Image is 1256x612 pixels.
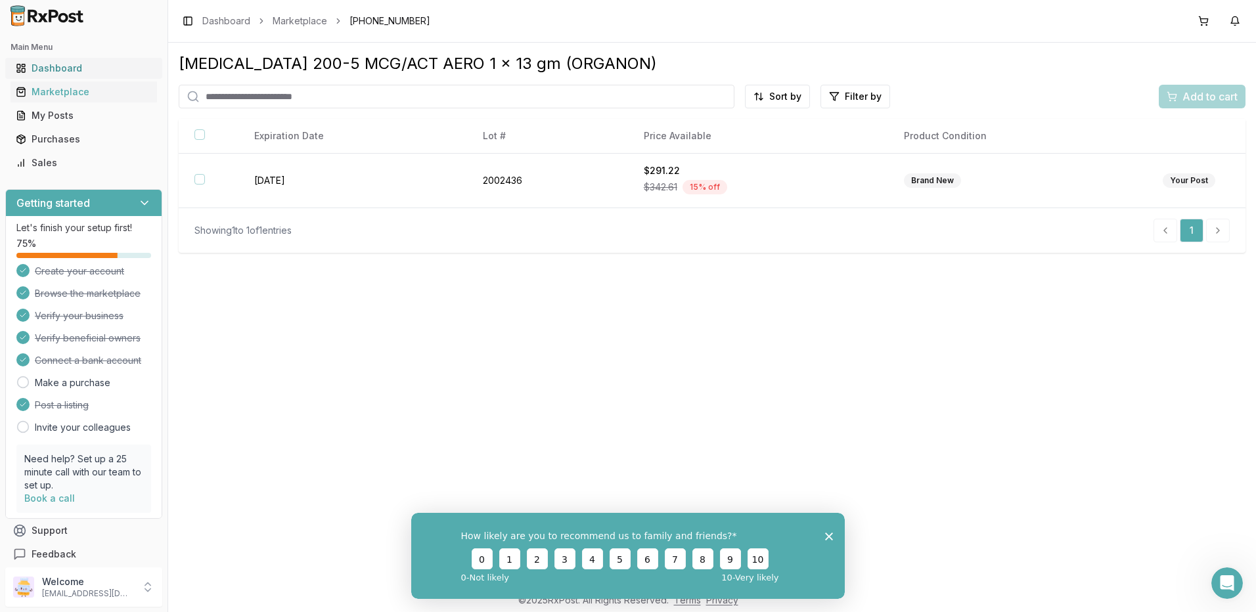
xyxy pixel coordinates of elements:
[1211,567,1243,599] iframe: Intercom live chat
[5,5,89,26] img: RxPost Logo
[5,81,162,102] button: Marketplace
[1154,219,1230,242] nav: pagination
[628,119,888,154] th: Price Available
[5,58,162,79] button: Dashboard
[16,221,151,234] p: Let's finish your setup first!
[42,575,133,588] p: Welcome
[202,14,430,28] nav: breadcrumb
[24,492,75,504] a: Book a call
[5,519,162,542] button: Support
[1180,219,1203,242] a: 1
[11,151,157,175] a: Sales
[820,85,890,108] button: Filter by
[745,85,810,108] button: Sort by
[16,109,152,122] div: My Posts
[5,152,162,173] button: Sales
[467,154,628,208] td: 2002436
[11,56,157,80] a: Dashboard
[273,14,327,28] a: Marketplace
[16,237,36,250] span: 75 %
[35,399,89,412] span: Post a listing
[5,542,162,566] button: Feedback
[42,588,133,599] p: [EMAIL_ADDRESS][DOMAIN_NAME]
[11,104,157,127] a: My Posts
[16,156,152,169] div: Sales
[13,577,34,598] img: User avatar
[35,421,131,434] a: Invite your colleagues
[16,195,90,211] h3: Getting started
[845,90,882,103] span: Filter by
[411,513,845,599] iframe: Survey from RxPost
[35,376,110,389] a: Make a purchase
[349,14,430,28] span: [PHONE_NUMBER]
[904,173,961,188] div: Brand New
[16,62,152,75] div: Dashboard
[179,53,1245,74] div: [MEDICAL_DATA] 200-5 MCG/ACT AERO 1 x 13 gm (ORGANON)
[194,224,292,237] div: Showing 1 to 1 of 1 entries
[5,129,162,150] button: Purchases
[35,309,123,322] span: Verify your business
[769,90,801,103] span: Sort by
[683,180,727,194] div: 15 % off
[16,85,152,98] div: Marketplace
[11,42,157,53] h2: Main Menu
[202,14,250,28] a: Dashboard
[35,287,141,300] span: Browse the marketplace
[11,127,157,151] a: Purchases
[674,594,701,605] a: Terms
[644,181,677,194] span: $342.61
[467,119,628,154] th: Lot #
[32,548,76,561] span: Feedback
[16,133,152,146] div: Purchases
[238,154,468,208] td: [DATE]
[35,332,141,345] span: Verify beneficial owners
[238,119,468,154] th: Expiration Date
[11,80,157,104] a: Marketplace
[644,164,872,177] div: $291.22
[1163,173,1215,188] div: Your Post
[35,265,124,278] span: Create your account
[706,594,738,605] a: Privacy
[24,452,143,492] p: Need help? Set up a 25 minute call with our team to set up.
[888,119,1147,154] th: Product Condition
[5,105,162,126] button: My Posts
[35,354,141,367] span: Connect a bank account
